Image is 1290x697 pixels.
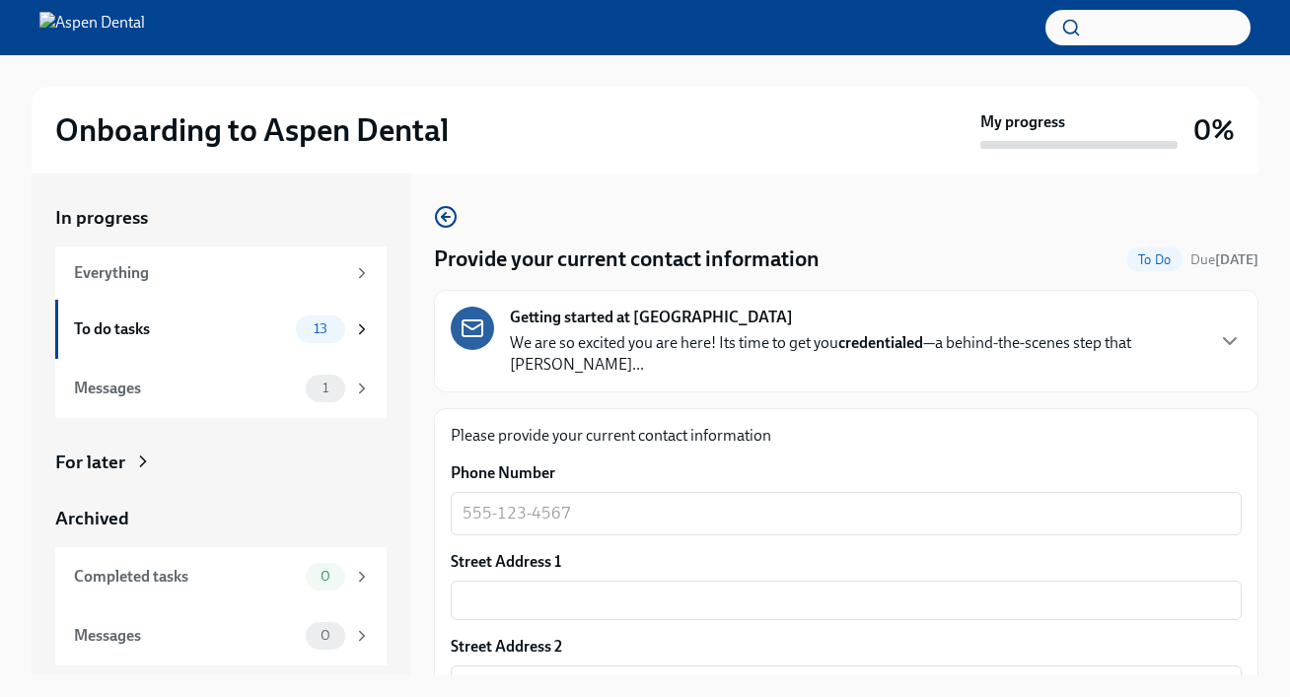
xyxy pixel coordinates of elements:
a: In progress [55,205,387,231]
strong: Getting started at [GEOGRAPHIC_DATA] [510,307,793,328]
div: Completed tasks [74,566,298,588]
span: Due [1190,251,1258,268]
a: Everything [55,246,387,300]
h2: Onboarding to Aspen Dental [55,110,449,150]
span: 1 [311,381,340,395]
div: Messages [74,378,298,399]
a: Completed tasks0 [55,547,387,606]
h3: 0% [1193,112,1235,148]
label: Street Address 2 [451,636,562,658]
label: Street Address 1 [451,551,561,573]
a: Archived [55,506,387,531]
div: Everything [74,262,345,284]
span: 0 [309,569,342,584]
strong: My progress [980,111,1065,133]
span: To Do [1126,252,1182,267]
a: Messages0 [55,606,387,665]
h4: Provide your current contact information [434,244,820,274]
a: For later [55,450,387,475]
div: For later [55,450,125,475]
span: 0 [309,628,342,643]
p: Please provide your current contact information [451,425,1242,447]
strong: credentialed [838,333,923,352]
div: To do tasks [74,318,288,340]
span: September 6th, 2025 10:00 [1190,250,1258,269]
label: Phone Number [451,462,1242,484]
img: Aspen Dental [39,12,145,43]
strong: [DATE] [1215,251,1258,268]
a: To do tasks13 [55,300,387,359]
p: We are so excited you are here! Its time to get you —a behind-the-scenes step that [PERSON_NAME]... [510,332,1202,376]
a: Messages1 [55,359,387,418]
span: 13 [302,321,339,336]
div: Messages [74,625,298,647]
